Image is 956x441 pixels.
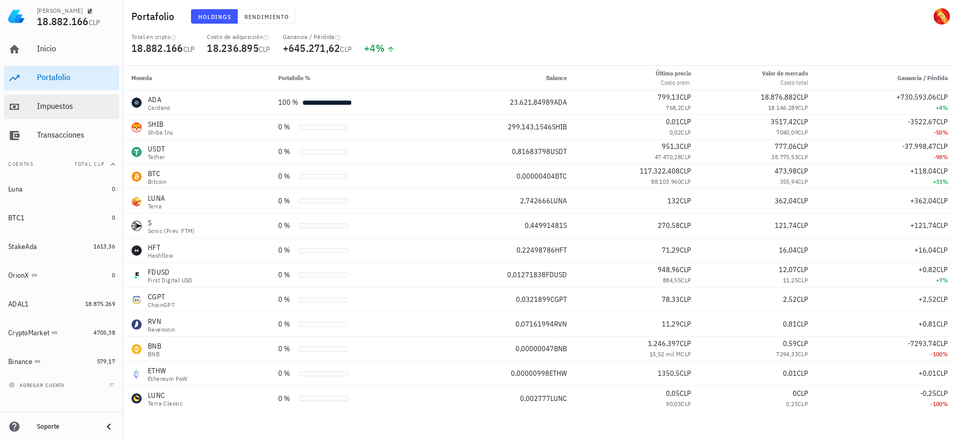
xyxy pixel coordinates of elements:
[148,105,170,111] div: Cardano
[680,389,691,398] span: CLP
[936,117,948,126] span: CLP
[148,267,193,277] div: FDUSD
[148,119,174,129] div: SHIB
[825,349,948,359] div: -100
[775,166,797,176] span: 473,98
[131,196,142,206] div: LUNA-icon
[37,14,89,28] span: 18.882.166
[148,292,175,302] div: CGPT
[8,357,32,366] div: Binance
[435,66,575,90] th: Balance: Sin ordenar. Pulse para ordenar de forma ascendente.
[131,319,142,330] div: RVN-icon
[680,339,691,348] span: CLP
[283,33,352,41] div: Ganancia / Pérdida
[278,368,295,379] div: 0 %
[667,196,680,205] span: 132
[658,92,680,102] span: 799,13
[825,152,948,162] div: -98
[648,339,680,348] span: 1.246.397
[148,154,165,160] div: Tether
[651,178,681,185] span: 88.103.960
[238,9,296,24] button: Rendimiento
[8,329,49,337] div: CryptoMarket
[662,319,680,329] span: 11,29
[512,147,550,156] span: 0,81683798
[510,98,554,107] span: 23.621,84989
[131,8,179,25] h1: Portafolio
[943,104,948,111] span: %
[936,369,948,378] span: CLP
[680,319,691,329] span: CLP
[278,319,295,330] div: 0 %
[148,366,188,376] div: ETHW
[783,339,797,348] span: 0,59
[662,245,680,255] span: 71,29
[515,319,554,329] span: 0,07161994
[936,319,948,329] span: CLP
[37,72,115,82] div: Portafolio
[908,339,936,348] span: -7293,74
[97,357,115,365] span: 579,17
[508,122,552,131] span: 299.143,1546
[278,270,295,280] div: 0 %
[6,380,69,390] button: agregar cuenta
[4,152,119,177] button: CuentasTotal CLP
[278,343,295,354] div: 0 %
[8,214,25,222] div: BTC1
[278,146,295,157] div: 0 %
[278,171,295,182] div: 0 %
[148,242,173,253] div: HFT
[546,270,567,279] span: FDUSD
[112,214,115,221] span: 0
[825,399,948,409] div: -100
[278,97,298,108] div: 100 %
[148,193,165,203] div: LUNA
[656,78,691,87] div: Costo prom.
[825,103,948,113] div: +4
[4,349,119,374] a: Binance 579,17
[131,393,142,404] div: LUNC-icon
[680,117,691,126] span: CLP
[798,400,808,408] span: CLP
[797,295,808,304] span: CLP
[4,292,119,316] a: ADAL1 18.875.269
[131,41,183,55] span: 18.882.166
[546,74,567,82] span: Balance
[123,66,270,90] th: Moneda
[680,369,691,378] span: CLP
[85,300,115,308] span: 18.875.269
[131,171,142,182] div: BTC-icon
[825,127,948,138] div: -50
[669,128,681,136] span: 0,02
[768,104,798,111] span: 18.146.289
[943,400,948,408] span: %
[148,203,165,209] div: Terra
[936,339,948,348] span: CLP
[680,166,691,176] span: CLP
[270,66,435,90] th: Portafolio %: Sin ordenar. Pulse para ordenar de forma ascendente.
[666,117,680,126] span: 0,01
[278,245,295,256] div: 0 %
[37,423,94,431] div: Soporte
[259,45,271,54] span: CLP
[131,245,142,256] div: HFT-icon
[191,9,238,24] button: Holdings
[681,178,691,185] span: CLP
[783,369,797,378] span: 0,01
[783,295,797,304] span: 2,52
[244,13,289,21] span: Rendimiento
[797,389,808,398] span: CLP
[775,221,797,230] span: 121,74
[207,41,259,55] span: 18.236.895
[148,228,195,234] div: Sonic (prev. FTM)
[680,92,691,102] span: CLP
[148,341,161,351] div: BNB
[148,129,174,136] div: Shiba Inu
[920,389,936,398] span: -0,25
[278,294,295,305] div: 0 %
[936,166,948,176] span: CLP
[515,344,554,353] span: 0,00000047
[797,339,808,348] span: CLP
[37,130,115,140] div: Transacciones
[131,122,142,132] div: SHIB-icon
